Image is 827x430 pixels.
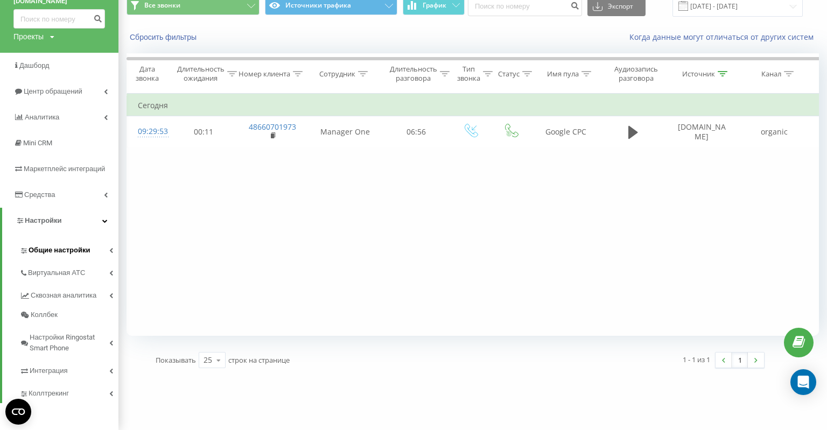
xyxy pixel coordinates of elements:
a: 48660701973 [249,122,296,132]
a: Виртуальная АТС [19,260,118,283]
span: Дашборд [19,61,50,69]
div: Длительность ожидания [177,65,225,83]
span: Виртуальная АТС [28,267,85,278]
div: Проекты [13,31,44,42]
span: Все звонки [144,1,180,10]
div: Дата звонка [127,65,167,83]
span: Средства [24,191,55,199]
div: Аудиозапись разговора [610,65,662,83]
span: Коллтрекинг [29,388,69,399]
span: Сквозная аналитика [31,290,96,301]
div: Тип звонка [457,65,480,83]
span: Коллбек [31,309,58,320]
a: Настройки Ringostat Smart Phone [19,325,118,358]
span: Интеграция [30,365,68,376]
button: Сбросить фильтры [127,32,202,42]
a: Коллтрекинг [19,380,118,403]
a: Коллбек [19,305,118,325]
div: 25 [204,355,212,365]
td: [DOMAIN_NAME] [665,116,738,147]
td: Google CPC [531,116,601,147]
a: Настройки [2,208,118,234]
div: Длительность разговора [390,65,437,83]
input: Поиск по номеру [13,9,105,29]
span: Общие настройки [29,245,90,256]
div: Имя пула [547,69,579,79]
span: График [423,2,446,9]
span: Mini CRM [23,139,52,147]
td: organic [738,116,811,147]
td: 06:56 [383,116,450,147]
a: Интеграция [19,358,118,380]
div: Источник [682,69,715,79]
div: 09:29:53 [138,121,159,142]
span: Аналитика [25,113,59,121]
a: Сквозная аналитика [19,283,118,305]
a: Когда данные могут отличаться от других систем [629,32,819,42]
div: Канал [761,69,781,79]
span: Маркетплейс интеграций [24,165,105,173]
td: Manager One [307,116,383,147]
span: Центр обращений [24,87,82,95]
span: Показывать [156,355,196,365]
div: Open Intercom Messenger [790,369,816,395]
span: строк на странице [228,355,290,365]
div: Номер клиента [239,69,290,79]
td: 00:11 [170,116,237,147]
span: Настройки [25,216,62,224]
div: Статус [498,69,520,79]
div: Сотрудник [319,69,355,79]
button: Open CMP widget [5,399,31,425]
div: 1 - 1 из 1 [683,354,710,365]
a: 1 [732,353,748,368]
span: Настройки Ringostat Smart Phone [30,332,109,354]
a: Общие настройки [19,237,118,260]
